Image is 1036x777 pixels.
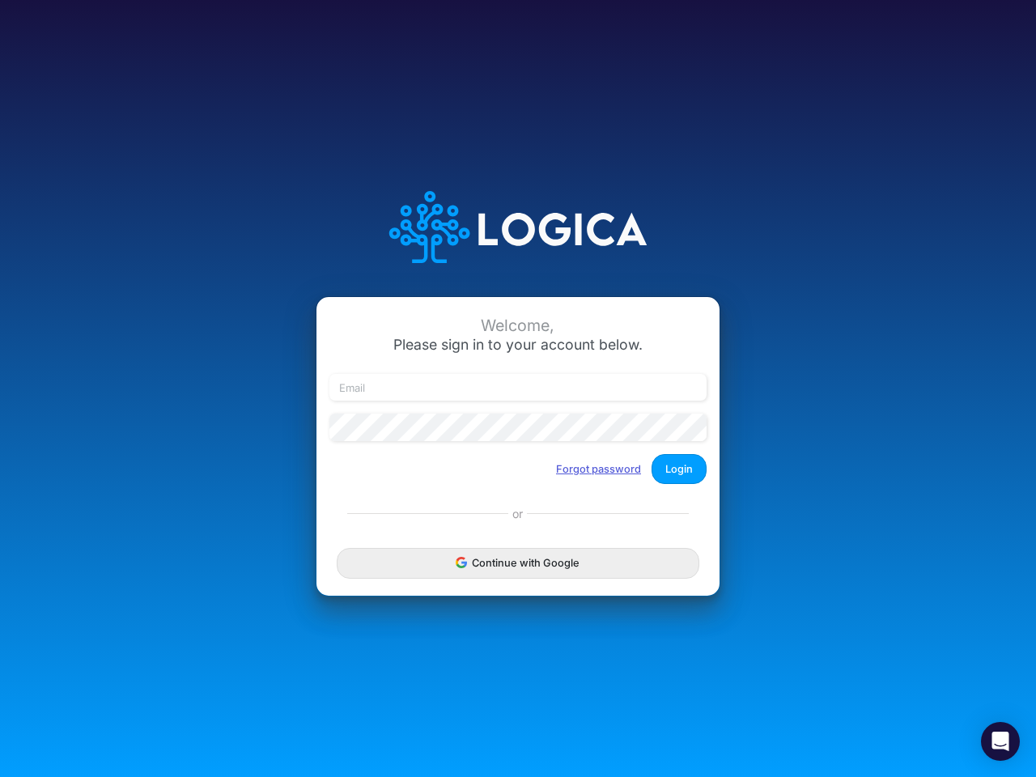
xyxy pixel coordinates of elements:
span: Please sign in to your account below. [393,336,643,353]
button: Forgot password [546,456,652,482]
div: Welcome, [329,316,707,335]
button: Continue with Google [337,548,699,578]
input: Email [329,374,707,401]
button: Login [652,454,707,484]
div: Open Intercom Messenger [981,722,1020,761]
